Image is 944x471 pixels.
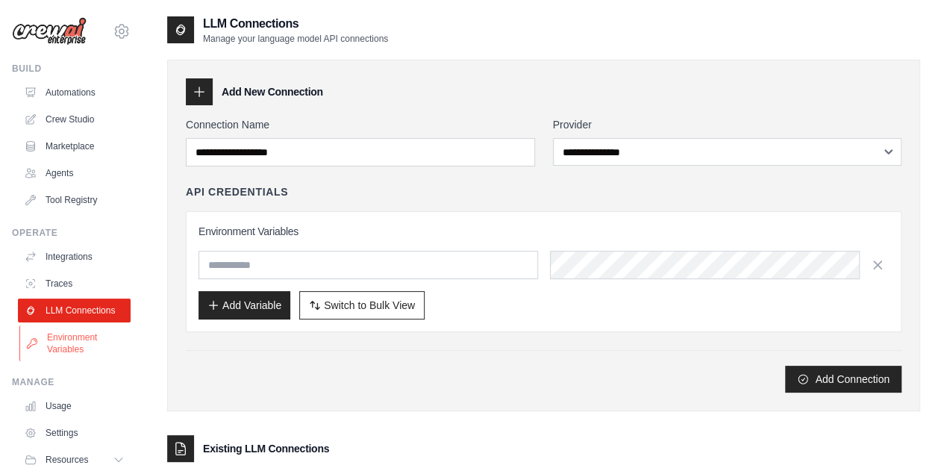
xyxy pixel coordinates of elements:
a: Environment Variables [19,325,132,361]
p: Manage your language model API connections [203,33,388,45]
h3: Add New Connection [222,84,323,99]
h3: Environment Variables [199,224,889,239]
label: Provider [553,117,902,132]
a: Crew Studio [18,107,131,131]
button: Switch to Bulk View [299,291,425,319]
a: Usage [18,394,131,418]
button: Add Connection [785,366,901,393]
a: Marketplace [18,134,131,158]
div: Build [12,63,131,75]
button: Add Variable [199,291,290,319]
img: Logo [12,17,87,46]
span: Resources [46,454,88,466]
h2: LLM Connections [203,15,388,33]
h4: API Credentials [186,184,288,199]
div: Operate [12,227,131,239]
a: Tool Registry [18,188,131,212]
div: Manage [12,376,131,388]
a: Agents [18,161,131,185]
a: LLM Connections [18,299,131,322]
a: Integrations [18,245,131,269]
span: Switch to Bulk View [324,298,415,313]
a: Automations [18,81,131,105]
label: Connection Name [186,117,535,132]
a: Settings [18,421,131,445]
h3: Existing LLM Connections [203,441,329,456]
a: Traces [18,272,131,296]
